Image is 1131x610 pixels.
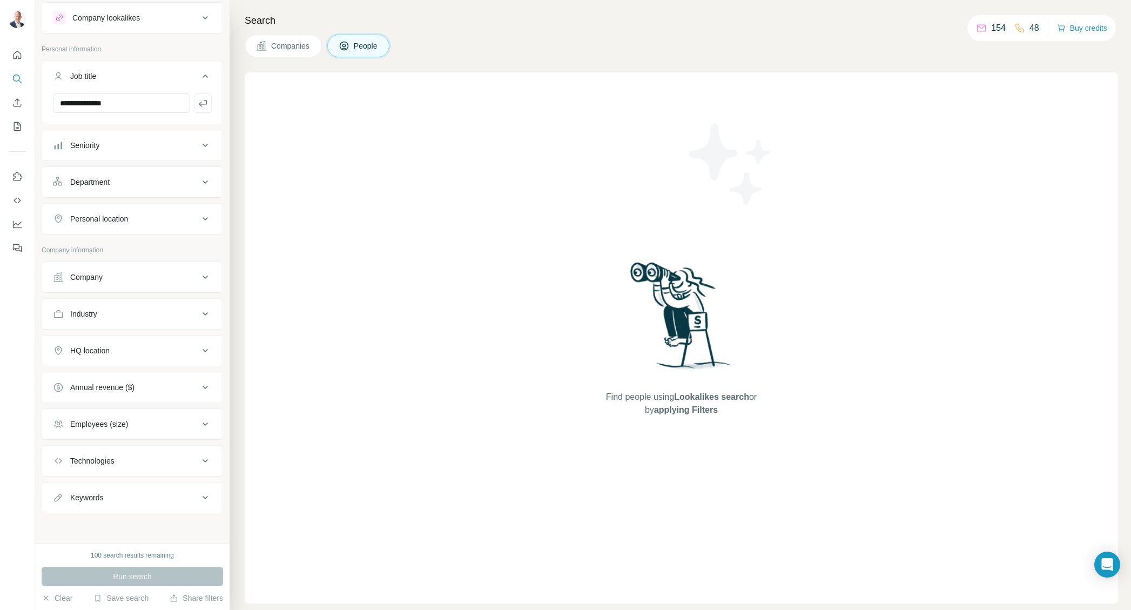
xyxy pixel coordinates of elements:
[70,213,128,224] div: Personal location
[42,169,223,195] button: Department
[42,206,223,232] button: Personal location
[1029,22,1039,35] p: 48
[271,41,311,51] span: Companies
[9,93,26,112] button: Enrich CSV
[72,12,140,23] div: Company lookalikes
[654,405,718,414] span: applying Filters
[42,448,223,474] button: Technologies
[42,374,223,400] button: Annual revenue ($)
[70,140,99,151] div: Seniority
[70,71,96,82] div: Job title
[70,272,103,283] div: Company
[1094,552,1120,578] div: Open Intercom Messenger
[9,214,26,234] button: Dashboard
[245,13,1118,28] h4: Search
[674,392,749,401] span: Lookalikes search
[42,63,223,93] button: Job title
[9,167,26,186] button: Use Surfe on LinkedIn
[42,593,72,604] button: Clear
[93,593,149,604] button: Save search
[170,593,223,604] button: Share filters
[42,132,223,158] button: Seniority
[70,455,115,466] div: Technologies
[70,419,128,430] div: Employees (size)
[70,177,110,187] div: Department
[91,551,174,560] div: 100 search results remaining
[9,117,26,136] button: My lists
[42,411,223,437] button: Employees (size)
[595,391,768,417] span: Find people using or by
[70,309,97,319] div: Industry
[42,264,223,290] button: Company
[991,22,1006,35] p: 154
[42,485,223,511] button: Keywords
[354,41,379,51] span: People
[70,382,134,393] div: Annual revenue ($)
[70,492,103,503] div: Keywords
[9,45,26,65] button: Quick start
[42,5,223,31] button: Company lookalikes
[42,338,223,364] button: HQ location
[9,238,26,258] button: Feedback
[42,44,223,54] p: Personal information
[42,245,223,255] p: Company information
[9,69,26,89] button: Search
[9,11,26,28] img: Avatar
[682,116,779,213] img: Surfe Illustration - Stars
[9,191,26,210] button: Use Surfe API
[70,345,110,356] div: HQ location
[625,259,738,380] img: Surfe Illustration - Woman searching with binoculars
[1057,21,1107,36] button: Buy credits
[42,301,223,327] button: Industry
